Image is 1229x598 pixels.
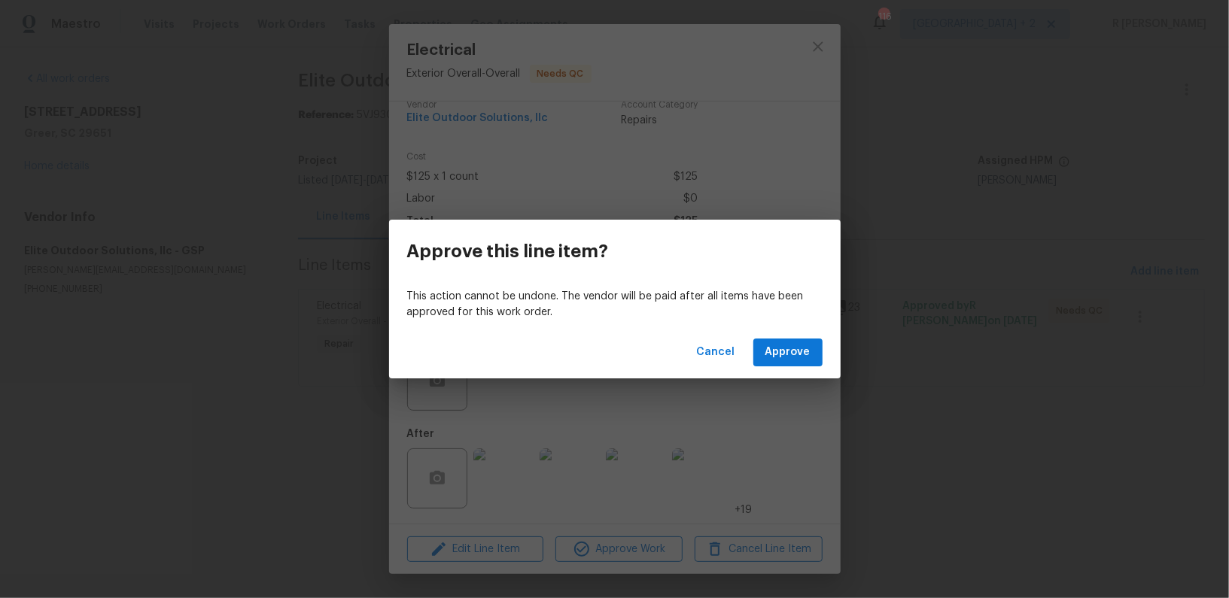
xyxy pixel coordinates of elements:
button: Cancel [691,338,741,366]
p: This action cannot be undone. The vendor will be paid after all items have been approved for this... [407,289,823,320]
span: Approve [765,343,811,362]
span: Cancel [697,343,735,362]
h3: Approve this line item? [407,241,609,262]
button: Approve [753,338,823,366]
